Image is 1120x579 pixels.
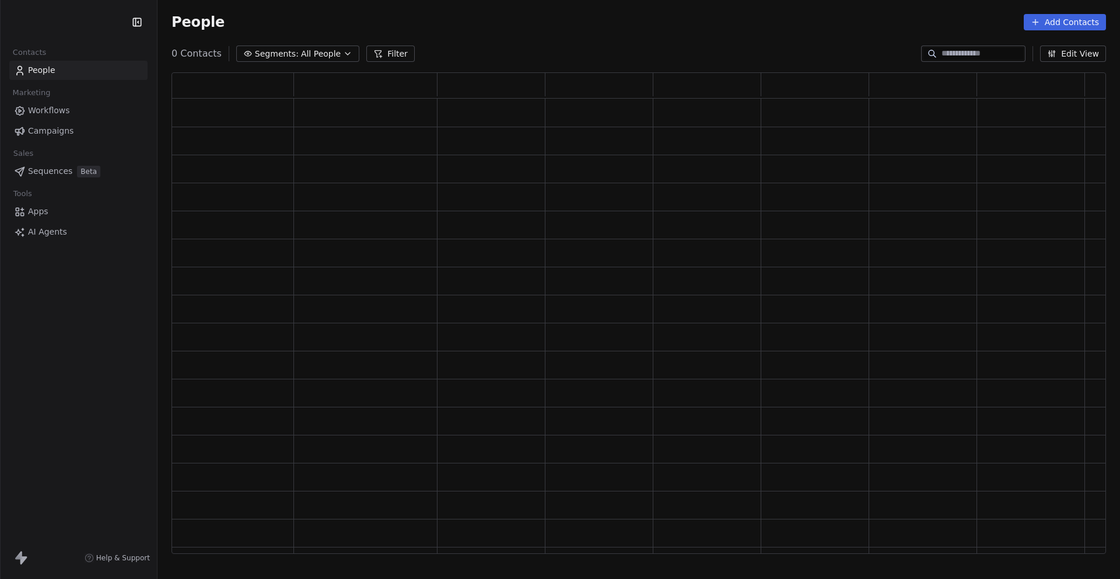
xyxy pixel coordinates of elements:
span: People [28,64,55,76]
span: All People [301,48,341,60]
a: Campaigns [9,121,148,141]
a: SequencesBeta [9,162,148,181]
a: AI Agents [9,222,148,242]
span: Contacts [8,44,51,61]
span: Tools [8,185,37,203]
span: Campaigns [28,125,73,137]
a: Workflows [9,101,148,120]
a: Apps [9,202,148,221]
span: AI Agents [28,226,67,238]
span: Sales [8,145,38,162]
span: Marketing [8,84,55,102]
a: People [9,61,148,80]
span: 0 Contacts [171,47,222,61]
span: Apps [28,205,48,218]
span: People [171,13,225,31]
button: Filter [366,46,415,62]
a: Help & Support [85,553,150,563]
button: Edit View [1040,46,1106,62]
span: Help & Support [96,553,150,563]
button: Add Contacts [1024,14,1106,30]
span: Segments: [255,48,299,60]
span: Workflows [28,104,70,117]
span: Sequences [28,165,72,177]
span: Beta [77,166,100,177]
